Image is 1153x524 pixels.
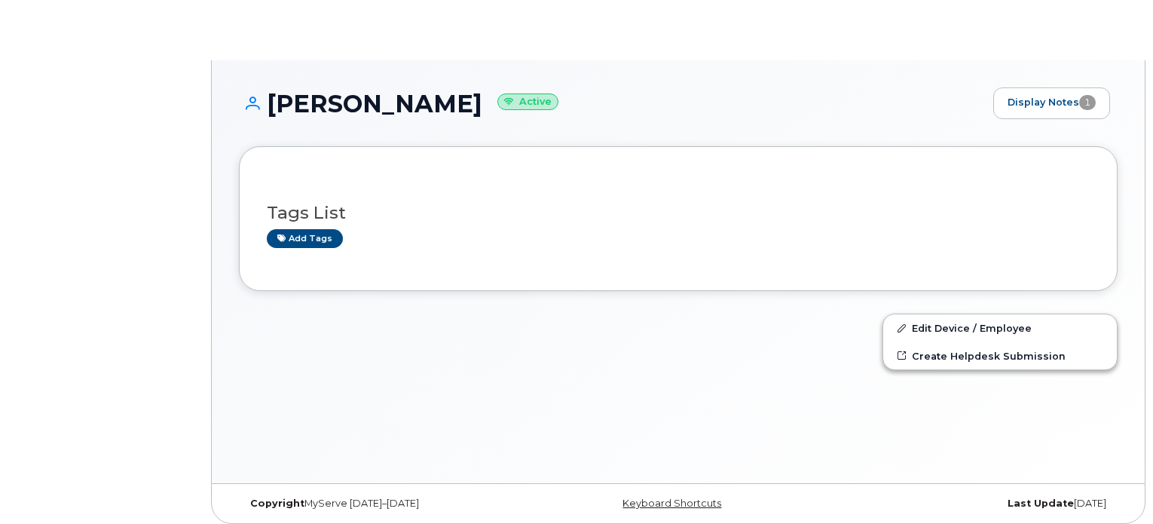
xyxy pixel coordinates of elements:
a: Keyboard Shortcuts [622,498,721,509]
a: Create Helpdesk Submission [883,342,1117,369]
strong: Last Update [1008,498,1074,509]
a: Display Notes1 [993,87,1110,119]
h3: Tags List [267,204,1090,222]
a: Edit Device / Employee [883,314,1117,342]
strong: Copyright [250,498,304,509]
h1: [PERSON_NAME] [239,90,986,117]
span: 1 [1079,95,1096,110]
small: Active [497,93,558,111]
div: [DATE] [824,498,1118,510]
div: MyServe [DATE]–[DATE] [239,498,532,510]
a: Add tags [267,229,343,248]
